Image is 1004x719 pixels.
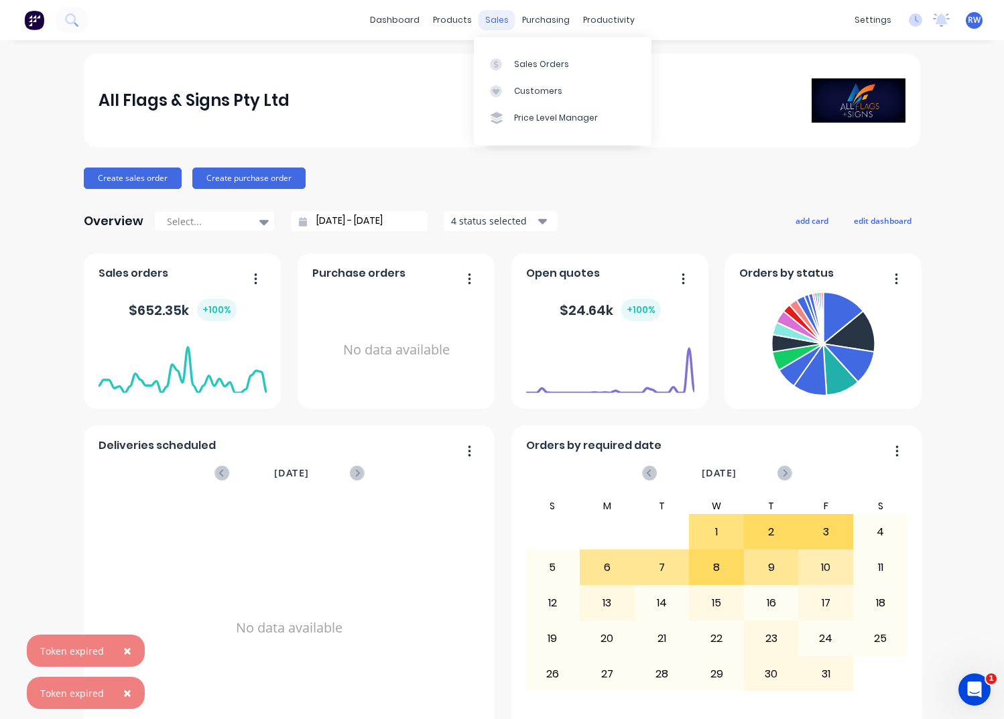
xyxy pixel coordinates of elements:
button: edit dashboard [845,212,920,229]
div: T [744,498,799,514]
div: 22 [690,622,743,655]
button: Create purchase order [192,168,306,189]
button: add card [787,212,837,229]
div: 18 [854,586,907,620]
img: All Flags & Signs Pty Ltd [812,78,905,123]
div: 15 [690,586,743,620]
span: [DATE] [274,466,309,480]
div: 7 [635,551,689,584]
div: + 100 % [621,299,661,321]
span: Orders by required date [526,438,662,454]
div: 6 [580,551,634,584]
div: 13 [580,586,634,620]
div: 28 [635,657,689,691]
div: 12 [526,586,580,620]
div: 29 [690,657,743,691]
div: 11 [854,551,907,584]
div: 21 [635,622,689,655]
div: T [635,498,690,514]
div: 14 [635,586,689,620]
div: 2 [745,515,798,549]
div: productivity [576,10,641,30]
div: 30 [745,657,798,691]
div: 8 [690,551,743,584]
span: 1 [986,673,997,684]
div: Overview [84,208,143,235]
div: No data available [312,287,481,413]
span: Deliveries scheduled [99,438,216,454]
div: $ 652.35k [129,299,237,321]
span: RW [968,14,981,26]
div: 1 [690,515,743,549]
div: sales [479,10,515,30]
span: Orders by status [739,265,834,281]
a: dashboard [363,10,426,30]
div: M [580,498,635,514]
div: 19 [526,622,580,655]
button: Create sales order [84,168,182,189]
div: 24 [799,622,853,655]
div: Price Level Manager [514,113,598,125]
a: Sales Orders [474,51,651,78]
div: 16 [745,586,798,620]
span: × [123,683,131,702]
div: 3 [799,515,853,549]
div: Token expired [40,644,104,658]
div: $ 24.64k [560,299,661,321]
span: Open quotes [526,265,600,281]
div: F [798,498,853,514]
div: Customers [514,85,562,97]
div: 10 [799,551,853,584]
div: 9 [745,551,798,584]
img: Factory [24,10,44,30]
div: products [426,10,479,30]
div: 20 [580,622,634,655]
div: W [689,498,744,514]
a: Customers [474,78,651,105]
a: Price Level Manager [474,105,651,131]
div: 25 [854,622,907,655]
div: 4 status selected [451,214,536,228]
div: 17 [799,586,853,620]
span: × [123,641,131,660]
button: Close [110,677,145,709]
div: + 100 % [197,299,237,321]
div: 4 [854,515,907,549]
div: 23 [745,622,798,655]
button: 4 status selected [444,211,558,231]
div: purchasing [515,10,576,30]
div: 26 [526,657,580,691]
div: 5 [526,551,580,584]
div: All Flags & Signs Pty Ltd [99,87,290,114]
div: 31 [799,657,853,691]
div: settings [848,10,898,30]
div: S [525,498,580,514]
div: Sales Orders [514,58,569,70]
span: Purchase orders [312,265,405,281]
div: Token expired [40,686,104,700]
span: Sales orders [99,265,168,281]
div: 27 [580,657,634,691]
div: S [853,498,908,514]
button: Close [110,635,145,667]
span: [DATE] [702,466,737,480]
iframe: Intercom live chat [958,673,991,706]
